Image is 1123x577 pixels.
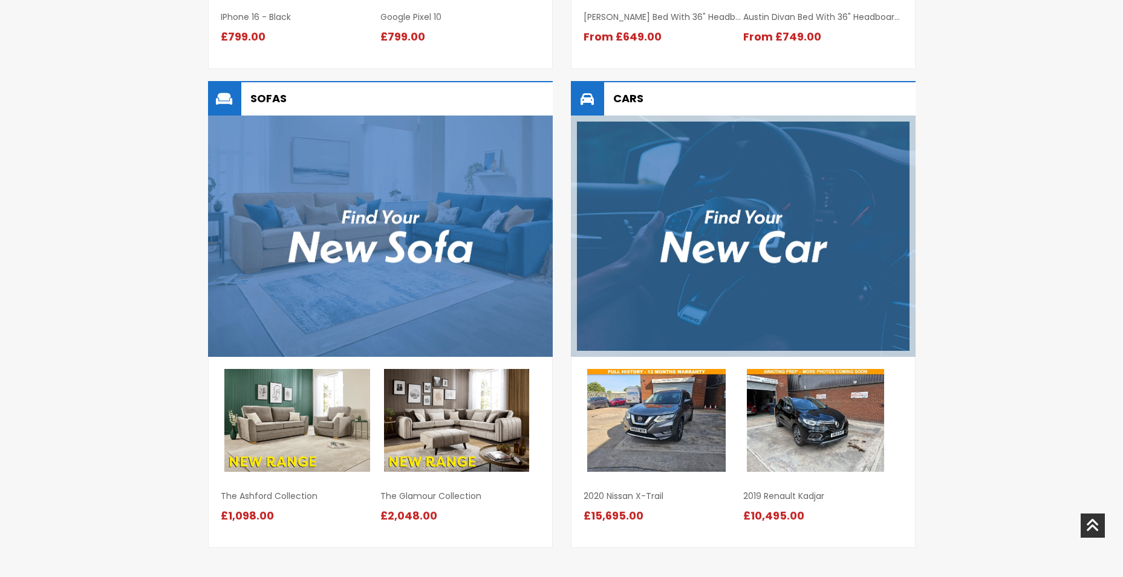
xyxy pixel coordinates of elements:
a: £799.00 [380,32,430,44]
span: £15,695.00 [584,508,648,523]
span: From £649.00 [584,29,666,44]
a: £10,495.00 [743,511,809,523]
span: £799.00 [221,29,270,44]
img: single-product [224,369,370,472]
span: £799.00 [380,29,430,44]
a: iPhone 16 - Black [221,11,380,23]
a: £799.00 [221,32,270,44]
img: single-product [384,369,529,472]
span: £2,048.00 [380,508,442,523]
a: The Ashford Collection [221,490,380,502]
a: From £649.00 [584,32,666,44]
a: 2019 Renault Kadjar [743,490,903,502]
span: From £749.00 [743,29,826,44]
a: £1,098.00 [221,511,279,523]
img: single-product [747,369,884,472]
h2: Sofas [208,82,553,116]
a: Google Pixel 10 [380,11,540,23]
a: £2,048.00 [380,511,442,523]
a: From £749.00 [743,32,826,44]
span: £10,495.00 [743,508,809,523]
img: single-product [587,369,726,472]
a: £15,695.00 [584,511,648,523]
a: 2020 Nissan X-Trail [584,490,743,502]
a: The Glamour Collection [380,490,540,502]
a: [PERSON_NAME] Bed with 36" Headboard, 2 Drawer Storage and Jubilee Mattress [584,11,743,23]
a: Austin Divan Bed with 36" Headboard and 2000 Pocket Spring Mattress [743,11,903,23]
span: £1,098.00 [221,508,279,523]
h2: Cars [571,82,916,116]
